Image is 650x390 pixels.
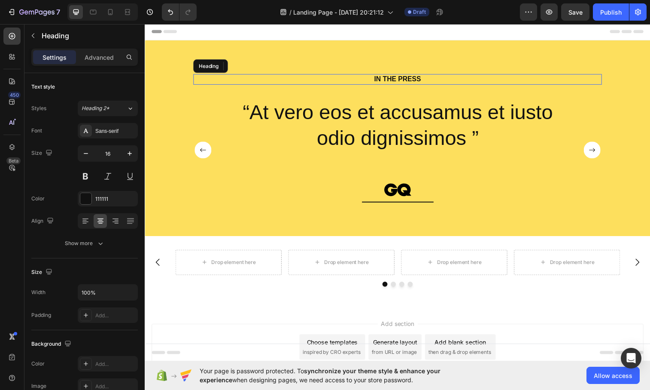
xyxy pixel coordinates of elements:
[6,157,21,164] div: Beta
[31,104,46,112] div: Styles
[31,311,51,319] div: Padding
[95,195,136,203] div: 111111
[295,320,348,329] div: Add blank section
[67,240,113,246] div: Drop element here
[586,367,640,384] button: Allow access
[162,3,197,21] div: Undo/Redo
[1,231,25,255] button: Carousel Back Arrow
[78,285,137,300] input: Auto
[85,53,114,62] p: Advanced
[31,267,54,278] div: Size
[95,360,136,368] div: Add...
[95,127,136,135] div: Sans-serif
[31,338,73,350] div: Background
[447,120,465,137] button: Carousel Next Arrow
[293,8,384,17] span: Landing Page - [DATE] 20:21:12
[289,8,292,17] span: /
[31,360,45,368] div: Color
[31,127,42,135] div: Font
[237,301,278,310] span: Add section
[621,348,641,369] div: Open Intercom Messenger
[82,104,109,112] span: Heading 2*
[568,9,583,16] span: Save
[259,263,264,268] button: Dot
[600,8,622,17] div: Publish
[31,83,55,91] div: Text style
[3,3,64,21] button: 7
[165,320,217,329] div: Choose templates
[8,92,21,98] div: 450
[233,320,278,329] div: Generate layout
[43,53,67,62] p: Settings
[200,366,474,384] span: Your page is password protected. To when designing pages, we need access to your store password.
[594,371,632,380] span: Allow access
[145,24,650,361] iframe: Design area
[31,236,138,251] button: Show more
[31,289,46,296] div: Width
[182,240,228,246] div: Drop element here
[78,101,138,116] button: Heading 2*
[31,195,45,203] div: Color
[413,8,426,16] span: Draft
[242,263,247,268] button: Dot
[242,160,273,178] img: gempages_432750572815254551-ef2d07fe-65d6-4222-9f47-c36fddecffd7.svg
[561,3,589,21] button: Save
[593,3,629,21] button: Publish
[95,312,136,319] div: Add...
[268,263,273,268] button: Dot
[65,239,105,248] div: Show more
[56,7,60,17] p: 7
[31,147,54,159] div: Size
[490,231,514,255] button: Carousel Next Arrow
[298,240,343,246] div: Drop element here
[413,240,458,246] div: Drop element here
[31,215,55,227] div: Align
[42,31,134,41] p: Heading
[200,367,440,384] span: synchronize your theme style & enhance your experience
[251,263,256,268] button: Dot
[31,382,46,390] div: Image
